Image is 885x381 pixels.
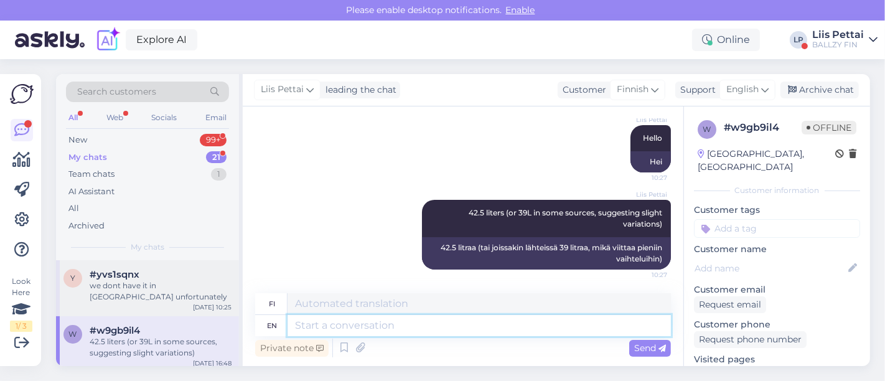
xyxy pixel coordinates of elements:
[802,121,856,134] span: Offline
[620,173,667,182] span: 10:27
[10,321,32,332] div: 1 / 3
[502,4,539,16] span: Enable
[812,40,864,50] div: BALLZY FIN
[68,168,115,181] div: Team chats
[255,340,329,357] div: Private note
[126,29,197,50] a: Explore AI
[68,186,115,198] div: AI Assistant
[149,110,179,126] div: Socials
[131,242,164,253] span: My chats
[698,148,835,174] div: [GEOGRAPHIC_DATA], [GEOGRAPHIC_DATA]
[68,220,105,232] div: Archived
[193,303,232,312] div: [DATE] 10:25
[694,331,807,348] div: Request phone number
[261,83,304,96] span: Liis Pettai
[66,110,80,126] div: All
[790,31,807,49] div: LP
[694,283,860,296] p: Customer email
[724,120,802,135] div: # w9gb9il4
[211,168,227,181] div: 1
[422,237,671,270] div: 42.5 litraa (tai joissakin lähteissä 39 litraa, mikä viittaa pieniin vaihteluihin)
[104,110,126,126] div: Web
[469,208,664,228] span: 42.5 liters (or 39L in some sources, suggesting slight variations)
[726,83,759,96] span: English
[77,85,156,98] span: Search customers
[321,83,396,96] div: leading the chat
[620,115,667,125] span: Liis Pettai
[780,82,859,98] div: Archive chat
[812,30,864,40] div: Liis Pettai
[630,151,671,172] div: Hei
[90,269,139,280] span: #yvs1sqnx
[68,134,87,146] div: New
[620,270,667,280] span: 10:27
[68,151,107,164] div: My chats
[694,185,860,196] div: Customer information
[692,29,760,51] div: Online
[643,133,662,143] span: Hello
[695,261,846,275] input: Add name
[812,30,878,50] a: Liis PettaiBALLZY FIN
[694,204,860,217] p: Customer tags
[203,110,229,126] div: Email
[200,134,227,146] div: 99+
[90,280,232,303] div: we dont have it in [GEOGRAPHIC_DATA] unfortunately
[558,83,606,96] div: Customer
[694,219,860,238] input: Add a tag
[269,293,276,314] div: fi
[10,276,32,332] div: Look Here
[95,27,121,53] img: explore-ai
[617,83,649,96] span: Finnish
[620,190,667,199] span: Liis Pettai
[193,359,232,368] div: [DATE] 16:48
[68,202,79,215] div: All
[694,296,766,313] div: Request email
[694,353,860,366] p: Visited pages
[69,329,77,339] span: w
[206,151,227,164] div: 21
[268,315,278,336] div: en
[10,84,34,104] img: Askly Logo
[90,325,140,336] span: #w9gb9il4
[70,273,75,283] span: y
[90,336,232,359] div: 42.5 liters (or 39L in some sources, suggesting slight variations)
[703,125,711,134] span: w
[694,318,860,331] p: Customer phone
[675,83,716,96] div: Support
[634,342,666,354] span: Send
[694,243,860,256] p: Customer name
